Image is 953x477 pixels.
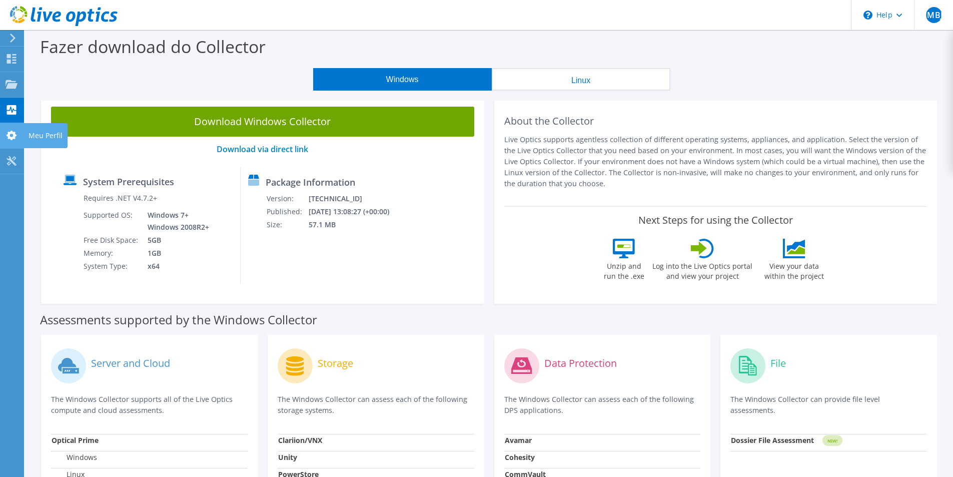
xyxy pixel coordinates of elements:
button: Linux [492,68,670,91]
label: Assessments supported by the Windows Collector [40,315,317,325]
label: Windows [52,452,97,462]
td: Published: [266,205,308,218]
a: Download Windows Collector [51,107,474,137]
label: Server and Cloud [91,358,170,368]
svg: \n [863,11,872,20]
td: 5GB [140,234,211,247]
strong: Dossier File Assessment [731,435,814,445]
label: View your data within the project [758,258,830,281]
label: Data Protection [544,358,617,368]
label: Unzip and run the .exe [601,258,647,281]
label: File [770,358,786,368]
td: [TECHNICAL_ID] [308,192,402,205]
strong: Cohesity [505,452,535,462]
p: The Windows Collector can assess each of the following storage systems. [278,394,474,416]
label: Fazer download do Collector [40,35,266,58]
p: The Windows Collector can assess each of the following DPS applications. [504,394,701,416]
label: Next Steps for using the Collector [638,214,793,226]
h2: About the Collector [504,115,927,127]
td: Supported OS: [83,209,140,234]
td: 1GB [140,247,211,260]
p: Live Optics supports agentless collection of different operating systems, appliances, and applica... [504,134,927,189]
label: Storage [318,358,353,368]
label: Package Information [266,177,355,187]
a: Download via direct link [217,144,308,155]
strong: Avamar [505,435,532,445]
td: Size: [266,218,308,231]
label: System Prerequisites [83,177,174,187]
td: Memory: [83,247,140,260]
p: The Windows Collector supports all of the Live Optics compute and cloud assessments. [51,394,248,416]
td: System Type: [83,260,140,273]
td: [DATE] 13:08:27 (+00:00) [308,205,402,218]
td: Windows 7+ Windows 2008R2+ [140,209,211,234]
td: 57.1 MB [308,218,402,231]
strong: Clariion/VNX [278,435,322,445]
div: Meu Perfil [24,123,68,148]
td: x64 [140,260,211,273]
label: Requires .NET V4.7.2+ [84,193,157,203]
td: Version: [266,192,308,205]
td: Free Disk Space: [83,234,140,247]
button: Windows [313,68,492,91]
strong: Optical Prime [52,435,99,445]
p: The Windows Collector can provide file level assessments. [730,394,927,416]
span: JMBJ [926,7,942,23]
label: Log into the Live Optics portal and view your project [652,258,753,281]
strong: Unity [278,452,297,462]
tspan: NEW! [827,438,837,443]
